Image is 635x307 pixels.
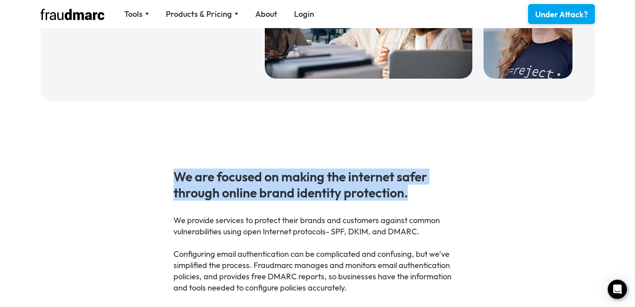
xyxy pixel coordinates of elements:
div: Products & Pricing [166,8,232,20]
div: Tools [124,8,143,20]
a: Under Attack? [528,4,595,24]
a: About [255,8,277,20]
div: Products & Pricing [166,8,238,20]
div: Open Intercom Messenger [608,280,627,299]
a: Login [294,8,314,20]
div: Tools [124,8,149,20]
div: Under Attack? [535,9,588,20]
h4: We are focused on making the internet safer through online brand identity protection. [173,169,462,201]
